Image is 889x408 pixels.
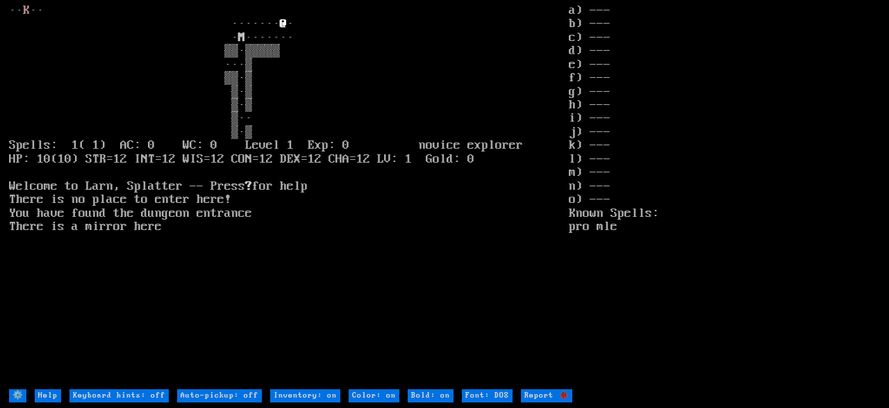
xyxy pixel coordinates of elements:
[462,389,513,402] input: Font: DOS
[349,389,399,402] input: Color: on
[238,31,245,44] font: M
[270,389,340,402] input: Inventory: on
[408,389,454,402] input: Bold: on
[23,3,30,17] font: K
[9,4,569,388] larn: ·· ·· ······· · · ······· ▒▒·▒▒▒▒▒ ···▒ ▒▒·▒ ▒·▒ ▒·▒ ▒·· ▒·▒ Spells: 1( 1) AC: 0 WC: 0 Level 1 Ex...
[69,389,169,402] input: Keyboard hints: off
[9,389,26,402] input: ⚙️
[177,389,262,402] input: Auto-pickup: off
[521,389,572,402] input: Report 🐞
[35,389,61,402] input: Help
[280,17,287,31] font: @
[245,179,252,193] b: ?
[569,4,880,388] stats: a) --- b) --- c) --- d) --- e) --- f) --- g) --- h) --- i) --- j) --- k) --- l) --- m) --- n) ---...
